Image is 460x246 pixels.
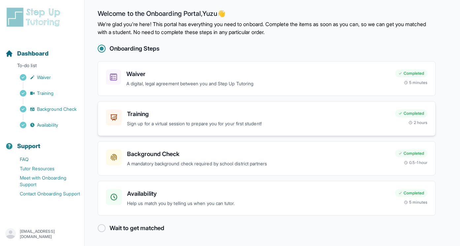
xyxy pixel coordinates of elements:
[404,200,427,205] div: 5 minutes
[5,155,84,164] a: FAQ
[5,120,84,130] a: Availability
[5,164,84,173] a: Tutor Resources
[409,120,428,125] div: 2 hours
[37,74,51,81] span: Waiver
[20,229,79,239] p: [EMAIL_ADDRESS][DOMAIN_NAME]
[98,20,436,36] p: We're glad you're here! This portal has everything you need to onboard. Complete the items as soo...
[395,109,427,117] div: Completed
[3,131,82,153] button: Support
[5,228,79,240] button: [EMAIL_ADDRESS][DOMAIN_NAME]
[127,189,390,198] h3: Availability
[17,49,49,58] span: Dashboard
[127,200,390,207] p: Help us match you by telling us when you can tutor.
[5,189,84,198] a: Contact Onboarding Support
[395,149,427,157] div: Completed
[127,109,390,119] h3: Training
[37,106,77,112] span: Background Check
[126,69,390,79] h3: Waiver
[5,89,84,98] a: Training
[395,69,427,77] div: Completed
[127,120,390,128] p: Sign up for a virtual session to prepare you for your first student!
[5,7,64,28] img: logo
[37,90,54,97] span: Training
[110,224,164,233] h2: Wait to get matched
[5,104,84,114] a: Background Check
[98,61,436,96] a: WaiverA digital, legal agreement between you and Step Up TutoringCompleted5 minutes
[98,141,436,176] a: Background CheckA mandatory background check required by school district partnersCompleted0.5-1 hour
[5,73,84,82] a: Waiver
[395,189,427,197] div: Completed
[98,181,436,216] a: AvailabilityHelp us match you by telling us when you can tutor.Completed5 minutes
[5,173,84,189] a: Meet with Onboarding Support
[404,80,427,85] div: 5 minutes
[37,122,58,128] span: Availability
[3,62,82,71] p: To-do list
[98,10,436,20] h2: Welcome to the Onboarding Portal, Yuzu 👋
[110,44,159,53] h2: Onboarding Steps
[404,160,427,165] div: 0.5-1 hour
[98,101,436,136] a: TrainingSign up for a virtual session to prepare you for your first student!Completed2 hours
[126,80,390,88] p: A digital, legal agreement between you and Step Up Tutoring
[3,38,82,61] button: Dashboard
[5,49,49,58] a: Dashboard
[127,160,390,168] p: A mandatory background check required by school district partners
[127,149,390,159] h3: Background Check
[17,142,41,151] span: Support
